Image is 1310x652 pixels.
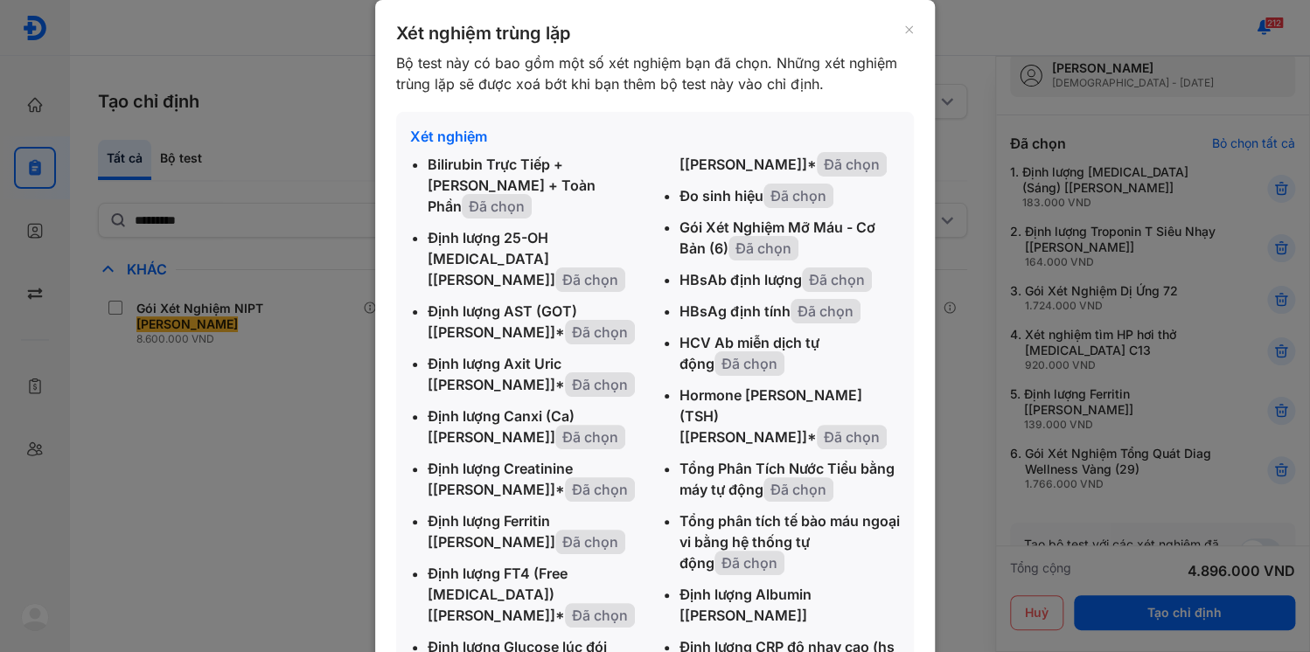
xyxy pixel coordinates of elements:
[555,425,625,449] span: Đã chọn
[679,301,900,322] div: HBsAg định tính
[396,52,904,94] div: Bộ test này có bao gồm một số xét nghiệm bạn đã chọn. Những xét nghiệm trùng lặp sẽ được xoá bớt ...
[565,372,635,397] span: Đã chọn
[791,299,861,323] span: Đã chọn
[679,510,900,573] div: Tổng phân tích tế bào máu ngoại vi bằng hệ thống tự động
[679,217,900,259] div: Gói Xét Nghiệm Mỡ Máu - Cơ Bản (6)
[428,353,648,395] div: Định lượng Axit Uric [[PERSON_NAME]]*
[679,458,900,500] div: Tổng Phân Tích Nước Tiểu bằng máy tự động
[428,154,648,217] div: Bilirubin Trực Tiếp + [PERSON_NAME] + Toàn Phần
[679,185,900,206] div: Đo sinh hiệu
[679,385,900,447] div: Hormone [PERSON_NAME] (TSH) [[PERSON_NAME]]*
[728,236,798,260] span: Đã chọn
[428,510,648,552] div: Định lượng Ferritin [[PERSON_NAME]]
[428,301,648,343] div: Định lượng AST (GOT) [[PERSON_NAME]]*
[565,320,635,344] span: Đã chọn
[714,551,784,575] span: Đã chọn
[763,477,833,502] span: Đã chọn
[565,477,635,502] span: Đã chọn
[410,126,900,147] div: Xét nghiệm
[817,152,887,177] span: Đã chọn
[565,603,635,628] span: Đã chọn
[555,267,625,292] span: Đã chọn
[428,227,648,290] div: Định lượng 25-OH [MEDICAL_DATA] [[PERSON_NAME]]
[462,194,532,218] span: Đã chọn
[802,267,872,292] span: Đã chọn
[428,406,648,447] div: Định lượng Canxi (Ca) [[PERSON_NAME]]
[679,584,900,626] div: Định lượng Albumin [[PERSON_NAME]]
[714,351,784,376] span: Đã chọn
[428,458,648,500] div: Định lượng Creatinine [[PERSON_NAME]]*
[679,332,900,374] div: HCV Ab miễn dịch tự động
[555,530,625,554] span: Đã chọn
[679,269,900,290] div: HBsAb định lượng
[428,563,648,626] div: Định lượng FT4 (Free [MEDICAL_DATA]) [[PERSON_NAME]]*
[763,184,833,208] span: Đã chọn
[817,425,887,449] span: Đã chọn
